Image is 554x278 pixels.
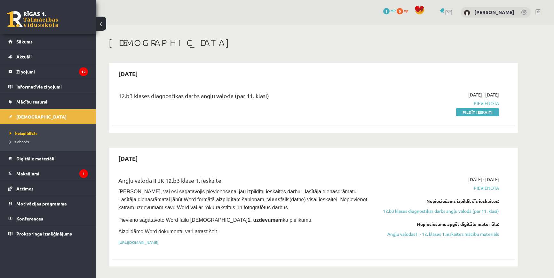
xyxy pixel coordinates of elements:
span: xp [404,8,408,13]
a: Informatīvie ziņojumi [8,79,88,94]
legend: Ziņojumi [16,64,88,79]
div: Nepieciešams izpildīt šīs ieskaites: [378,198,499,205]
a: Izlabotās [10,139,90,144]
span: Pievienota [378,185,499,191]
span: Mācību resursi [16,99,47,104]
h1: [DEMOGRAPHIC_DATA] [109,37,518,48]
a: Konferences [8,211,88,226]
a: Pildīt ieskaiti [456,108,499,116]
span: Konferences [16,216,43,221]
span: Pievieno sagatavoto Word failu [DEMOGRAPHIC_DATA] kā pielikumu. [118,217,313,223]
a: 1 mP [383,8,396,13]
a: Neizpildītās [10,130,90,136]
div: Nepieciešams apgūt digitālo materiālu: [378,221,499,228]
span: Sākums [16,39,33,44]
span: [DEMOGRAPHIC_DATA] [16,114,67,120]
a: [URL][DOMAIN_NAME] [118,240,158,245]
span: Neizpildītās [10,131,37,136]
h2: [DATE] [112,151,144,166]
span: 1 [383,8,390,14]
a: [PERSON_NAME] [474,9,514,15]
span: 0 [397,8,403,14]
span: Motivācijas programma [16,201,67,206]
i: 1 [79,169,88,178]
span: Aizpildāmo Word dokumentu vari atrast šeit - [118,229,220,234]
span: [PERSON_NAME], vai esi sagatavojis pievienošanai jau izpildītu ieskaites darbu - lasītāja dienasg... [118,189,368,210]
a: Aktuāli [8,49,88,64]
i: 12 [79,67,88,76]
div: 12.b3 klases diagnostikas darbs angļu valodā (par 11. klasi) [118,91,369,103]
h2: [DATE] [112,66,144,81]
span: Izlabotās [10,139,29,144]
a: [DEMOGRAPHIC_DATA] [8,109,88,124]
a: Digitālie materiāli [8,151,88,166]
a: Mācību resursi [8,94,88,109]
a: Angļu valodas II - 12. klases 1.ieskaites mācību materiāls [378,231,499,237]
span: Atzīmes [16,186,34,191]
a: Maksājumi1 [8,166,88,181]
a: Ziņojumi12 [8,64,88,79]
a: Sākums [8,34,88,49]
a: Rīgas 1. Tālmācības vidusskola [7,11,58,27]
a: 0 xp [397,8,411,13]
strong: viens [267,197,281,202]
img: Anastasija Polujančika [464,10,470,16]
strong: 1. uzdevumam [248,217,283,223]
legend: Informatīvie ziņojumi [16,79,88,94]
span: mP [391,8,396,13]
a: 12.b3 klases diagnostikas darbs angļu valodā (par 11. klasi) [378,208,499,214]
a: Atzīmes [8,181,88,196]
span: Proktoringa izmēģinājums [16,231,72,236]
div: Angļu valoda II JK 12.b3 klase 1. ieskaite [118,176,369,188]
span: Aktuāli [16,54,32,59]
a: Motivācijas programma [8,196,88,211]
span: [DATE] - [DATE] [468,176,499,183]
legend: Maksājumi [16,166,88,181]
span: [DATE] - [DATE] [468,91,499,98]
span: Digitālie materiāli [16,156,54,161]
span: Pievienota [378,100,499,107]
a: Proktoringa izmēģinājums [8,226,88,241]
